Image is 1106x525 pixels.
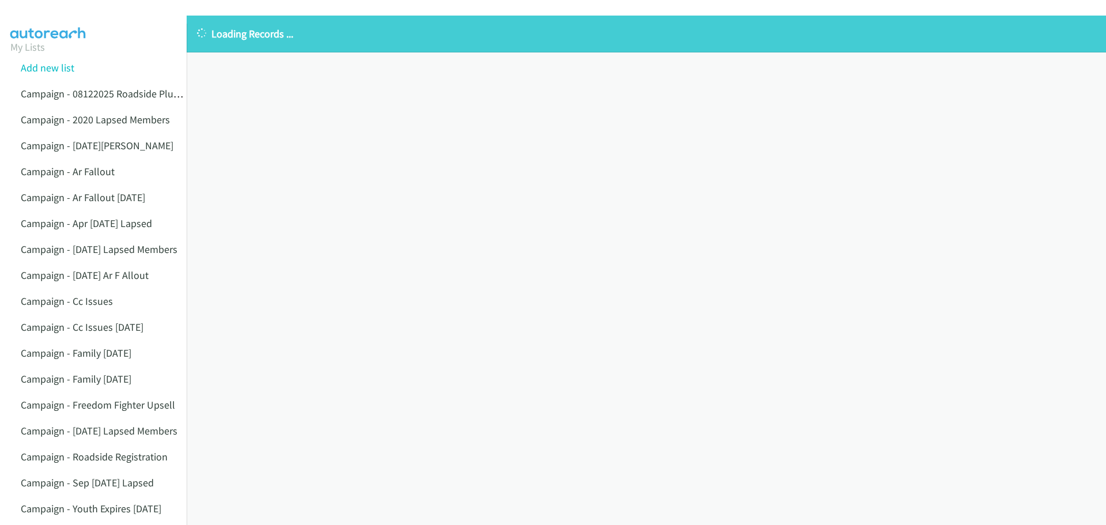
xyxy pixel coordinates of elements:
[21,113,170,126] a: Campaign - 2020 Lapsed Members
[21,450,168,463] a: Campaign - Roadside Registration
[21,139,173,152] a: Campaign - [DATE][PERSON_NAME]
[21,476,154,489] a: Campaign - Sep [DATE] Lapsed
[21,165,115,178] a: Campaign - Ar Fallout
[21,320,143,334] a: Campaign - Cc Issues [DATE]
[10,40,45,54] a: My Lists
[21,191,145,204] a: Campaign - Ar Fallout [DATE]
[21,398,175,411] a: Campaign - Freedom Fighter Upsell
[197,26,1096,41] p: Loading Records ...
[21,61,74,74] a: Add new list
[21,346,131,360] a: Campaign - Family [DATE]
[21,424,177,437] a: Campaign - [DATE] Lapsed Members
[21,294,113,308] a: Campaign - Cc Issues
[21,372,131,386] a: Campaign - Family [DATE]
[21,217,152,230] a: Campaign - Apr [DATE] Lapsed
[21,502,161,515] a: Campaign - Youth Expires [DATE]
[21,87,231,100] a: Campaign - 08122025 Roadside Plus No Vehicles
[21,243,177,256] a: Campaign - [DATE] Lapsed Members
[21,269,149,282] a: Campaign - [DATE] Ar F Allout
